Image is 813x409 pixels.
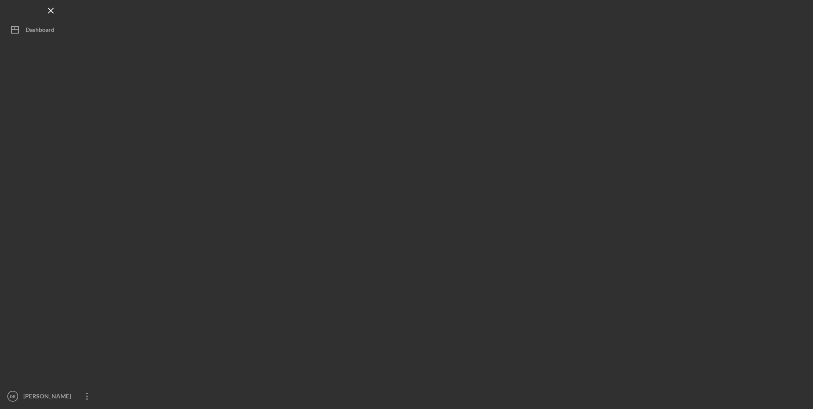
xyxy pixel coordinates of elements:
[4,21,98,38] button: Dashboard
[21,388,77,407] div: [PERSON_NAME]
[26,21,54,40] div: Dashboard
[10,394,15,399] text: DB
[4,388,98,405] button: DB[PERSON_NAME]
